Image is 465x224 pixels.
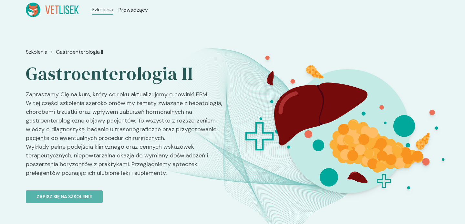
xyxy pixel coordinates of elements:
[119,6,148,14] a: Prowadzący
[26,90,227,183] p: Zapraszamy Cię na kurs, który co roku aktualizujemy o nowinki EBM. W tej części szkolenia szeroko...
[26,62,227,85] h2: Gastroenterologia II
[26,190,103,203] button: Zapisz się na szkolenie
[26,48,47,56] a: Szkolenia
[26,183,227,203] a: Zapisz się na szkolenie
[232,46,461,218] img: ZxkxD4F3NbkBX8eQ_GastroII_BT.svg
[92,6,113,14] a: Szkolenia
[36,193,92,200] p: Zapisz się na szkolenie
[56,48,103,56] a: Gastroenterologia II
